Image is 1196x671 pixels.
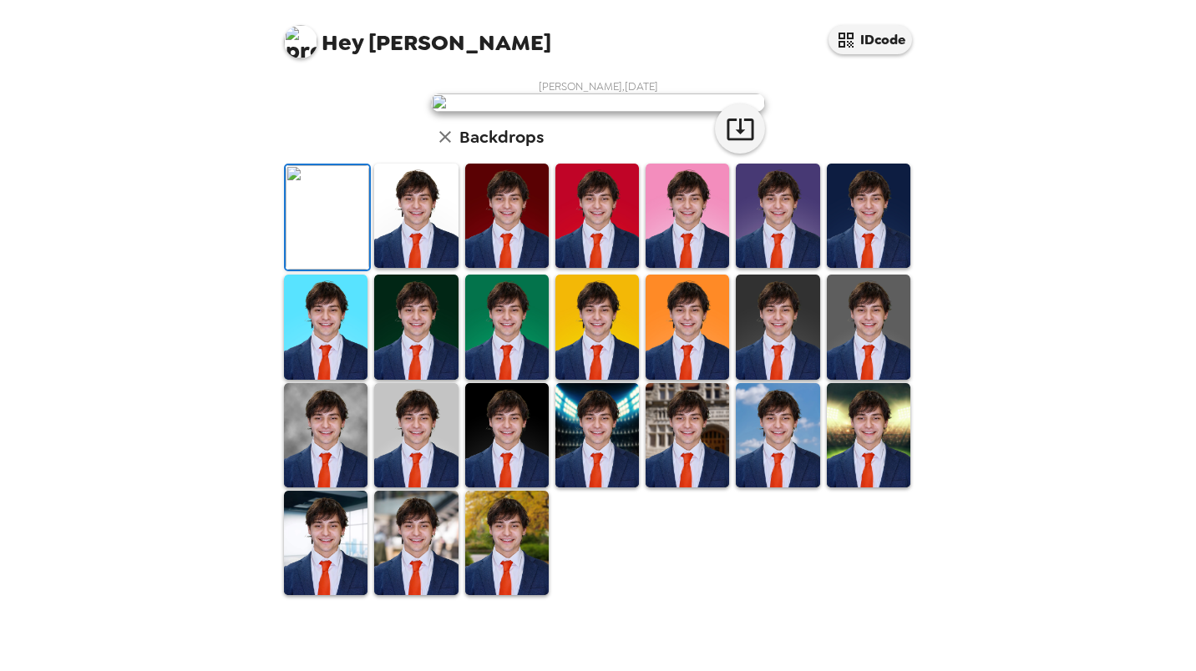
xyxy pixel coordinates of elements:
[829,25,912,54] button: IDcode
[459,124,544,150] h6: Backdrops
[284,17,551,54] span: [PERSON_NAME]
[284,25,317,58] img: profile pic
[322,28,363,58] span: Hey
[286,165,369,270] img: Original
[431,93,765,112] img: user
[539,79,658,93] span: [PERSON_NAME] , [DATE]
